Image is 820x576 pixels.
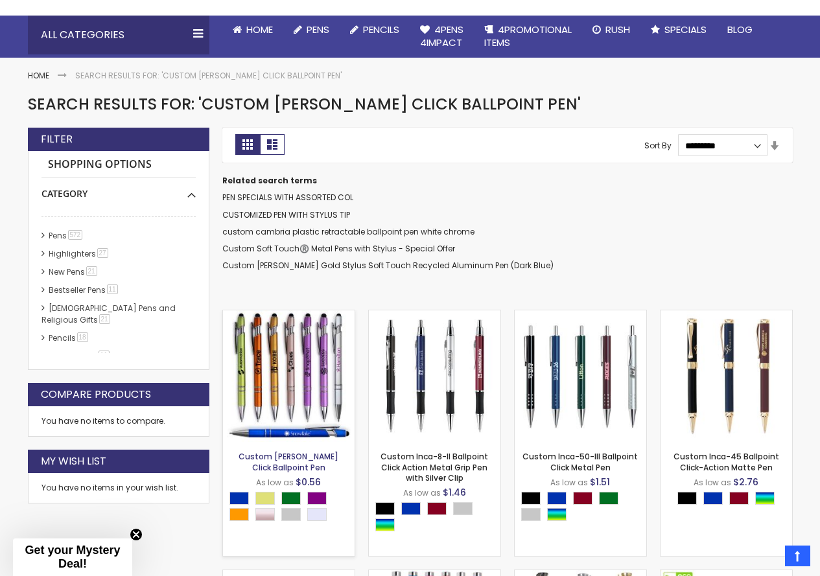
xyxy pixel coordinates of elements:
div: Orange [229,508,249,521]
div: Burgundy [573,492,592,505]
a: Rush [582,16,640,44]
div: Burgundy [427,502,447,515]
div: Assorted [547,508,567,521]
a: Top [785,546,810,566]
img: Custom Alex II Click Ballpoint Pen [223,310,355,442]
span: 4PROMOTIONAL ITEMS [484,23,572,49]
div: Silver [521,508,541,521]
div: Blue [401,502,421,515]
div: Category [41,178,196,200]
div: Assorted [755,492,775,505]
a: [DEMOGRAPHIC_DATA] Pens and Religious Gifts21 [41,303,176,325]
img: Custom Inca-8-II Ballpoint Click Action Metal Grip Pen with Silver Clip [369,310,500,442]
dt: Related search terms [222,176,793,186]
strong: Shopping Options [41,151,196,179]
a: Custom Alex II Click Ballpoint Pen [223,310,355,321]
div: Lavender [307,508,327,521]
span: 11 [107,284,118,294]
a: Custom Inca-8-II Ballpoint Click Action Metal Grip Pen with Silver Clip [381,451,488,483]
a: Home [222,16,283,44]
a: Custom Inca-50-III Ballpoint Click Metal Pen [522,451,638,472]
strong: Compare Products [41,387,151,402]
span: 18 [77,332,88,342]
div: Burgundy [729,492,749,505]
span: As low as [256,477,294,488]
div: Assorted [375,518,395,531]
span: Pens [307,23,329,36]
div: Green [281,492,301,505]
a: Pens [283,16,340,44]
a: Pencils [340,16,410,44]
a: hp-featured11 [45,351,114,362]
div: Black [677,492,697,505]
span: 4Pens 4impact [420,23,463,49]
a: custom cambria plastic retractable ballpoint pen white chrome [222,226,474,237]
span: 21 [99,314,110,324]
div: Get your Mystery Deal!Close teaser [13,538,132,576]
span: $2.76 [733,476,758,489]
strong: My Wish List [41,454,106,468]
div: You have no items to compare. [28,406,209,437]
span: Specials [664,23,707,36]
a: Highlighters27 [45,248,113,259]
a: Home [28,70,49,81]
a: Custom Soft Touch®️ Metal Pens with Stylus - Special Offer [222,243,455,254]
img: Custom Inca-45 Ballpoint Click-Action Matte Pen [661,310,792,442]
div: Gold [255,492,275,505]
a: Bestseller Pens11 [45,284,123,295]
a: Custom Inca-45 Ballpoint Click-Action Matte Pen [674,451,779,472]
span: As low as [694,477,731,488]
span: 572 [68,230,83,240]
div: Silver [453,502,473,515]
a: 4Pens4impact [410,16,474,58]
div: Black [375,502,395,515]
a: Custom Inca-45 Ballpoint Click-Action Matte Pen [661,310,792,321]
div: Select A Color [521,492,646,524]
span: As low as [403,487,441,498]
strong: Grid [235,134,260,155]
div: Select A Color [229,492,355,524]
label: Sort By [644,140,672,151]
span: Home [246,23,273,36]
div: All Categories [28,16,209,54]
a: Specials [640,16,717,44]
span: As low as [550,477,588,488]
div: Silver [281,508,301,521]
div: You have no items in your wish list. [41,483,196,493]
span: Get your Mystery Deal! [25,544,120,570]
span: $0.56 [296,476,321,489]
div: Blue [229,492,249,505]
a: Custom Inca-50-III Ballpoint Click Metal Pen [515,310,646,321]
div: Green [599,492,618,505]
a: Pens572 [45,230,88,241]
a: New Pens21 [45,266,102,277]
button: Close teaser [130,528,143,541]
span: $1.51 [590,476,610,489]
div: Blue [547,492,567,505]
span: Rush [605,23,630,36]
span: 21 [86,266,97,276]
span: 27 [97,248,108,258]
a: Custom [PERSON_NAME] Gold Stylus Soft Touch Recycled Aluminum Pen (Dark Blue) [222,260,554,271]
span: Search results for: 'Custom [PERSON_NAME] Click Ballpoint Pen' [28,93,581,115]
div: Rose Gold [255,508,275,521]
a: 4PROMOTIONALITEMS [474,16,582,58]
div: Purple [307,492,327,505]
img: Custom Inca-50-III Ballpoint Click Metal Pen [515,310,646,442]
div: Blue [703,492,723,505]
div: Select A Color [677,492,781,508]
span: Pencils [363,23,399,36]
a: Custom Inca-8-II Ballpoint Click Action Metal Grip Pen with Silver Clip [369,310,500,321]
a: Blog [717,16,763,44]
a: CUSTOMIZED PEN WITH STYLUS TIP [222,209,350,220]
a: Custom [PERSON_NAME] Click Ballpoint Pen [239,451,338,472]
span: Blog [727,23,753,36]
a: PEN SPECIALS WITH ASSORTED COL [222,192,353,203]
strong: Filter [41,132,73,146]
span: 11 [99,351,110,360]
div: Black [521,492,541,505]
span: $1.46 [443,486,466,499]
strong: Search results for: 'Custom [PERSON_NAME] Click Ballpoint Pen' [75,70,342,81]
a: Pencils18 [45,332,93,343]
div: Select A Color [375,502,500,535]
